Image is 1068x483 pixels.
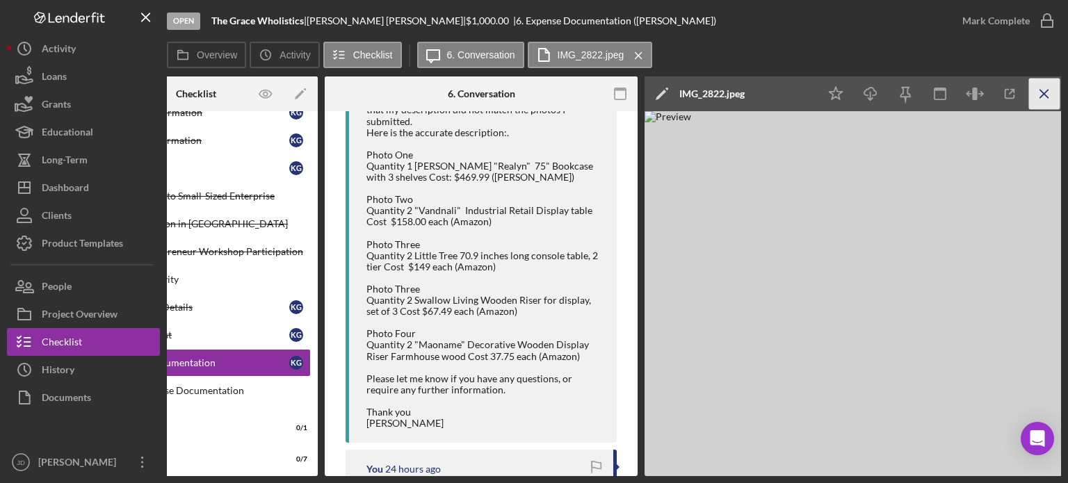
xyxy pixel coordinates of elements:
div: Decision [102,424,273,432]
div: Clients [42,202,72,233]
button: Activity [250,42,319,68]
div: Expense Documentation [110,357,289,368]
div: Project Overview [42,300,118,331]
a: Experiment DetailsKG [81,293,311,321]
button: Mark Complete [948,7,1061,35]
div: Experiment Details [110,302,289,313]
button: 6. Conversation [417,42,524,68]
b: The Grace Wholistics [211,15,304,26]
button: Project Overview [7,300,160,328]
div: [PERSON_NAME] [35,448,125,480]
div: Personal Information [110,107,289,118]
div: People [42,272,72,304]
button: Long-Term [7,146,160,174]
a: Verify Inactivity [81,265,311,293]
button: People [7,272,160,300]
a: Business InformationKG [81,126,311,154]
button: Educational [7,118,160,146]
a: Verify Micro to Small-Sized Enterprise [81,182,311,210]
div: Hello [PERSON_NAME], Thank you for your follow-up inquiry regarding the expenses listed in my gra... [366,60,603,429]
div: Verify Entrepreneur Workshop Participation [110,246,310,257]
div: K G [289,356,303,370]
button: Product Templates [7,229,160,257]
div: 0 / 1 [282,424,307,432]
div: Verify Expense Documentation [110,385,310,396]
div: Business Information [110,135,289,146]
a: Form W-9KG [81,154,311,182]
a: Verify Location in [GEOGRAPHIC_DATA] [81,210,311,238]
div: Long-Term [42,146,88,177]
div: Open Intercom Messenger [1021,422,1054,455]
button: JD[PERSON_NAME] [7,448,160,476]
div: Open [167,13,200,30]
div: 6. Conversation [448,88,515,99]
div: Checklist [42,328,82,359]
div: | [211,15,307,26]
button: History [7,356,160,384]
div: [PERSON_NAME] [PERSON_NAME] | [307,15,466,26]
div: FUNDING [102,455,273,464]
div: Documents [42,384,91,415]
div: Verify Micro to Small-Sized Enterprise [110,190,310,202]
button: IMG_2822.jpeg [528,42,653,68]
div: Educational [42,118,93,149]
button: Overview [167,42,246,68]
div: $1,000.00 [466,15,513,26]
a: Grant RequestKG [81,321,311,349]
div: K G [289,133,303,147]
div: Product Templates [42,229,123,261]
button: Checklist [323,42,402,68]
a: Verify Expense Documentation [81,377,311,404]
div: Activity [42,35,76,66]
button: Dashboard [7,174,160,202]
div: K G [289,161,303,175]
div: Verify Location in [GEOGRAPHIC_DATA] [110,218,310,229]
time: 2025-08-26 18:57 [385,464,441,475]
label: Checklist [353,49,393,60]
div: Grants [42,90,71,122]
div: IMG_2822.jpeg [679,88,745,99]
div: | 6. Expense Documentation ([PERSON_NAME]) [513,15,716,26]
div: Verify Inactivity [110,274,310,285]
text: JD [17,459,25,466]
button: Clients [7,202,160,229]
button: Grants [7,90,160,118]
img: Preview [645,111,1062,476]
div: K G [289,300,303,314]
div: K G [289,106,303,120]
button: Checklist [7,328,160,356]
label: Activity [280,49,310,60]
div: Loans [42,63,67,94]
div: You [366,464,383,475]
div: History [42,356,74,387]
div: 0 / 7 [282,455,307,464]
div: Mark Complete [962,7,1030,35]
div: Grant Request [110,329,289,341]
label: IMG_2822.jpeg [558,49,624,60]
div: Dashboard [42,174,89,205]
button: Loans [7,63,160,90]
button: Documents [7,384,160,411]
a: Verify Entrepreneur Workshop Participation [81,238,311,265]
div: Form W-9 [110,163,289,174]
a: Personal InformationKG [81,99,311,126]
label: 6. Conversation [447,49,515,60]
div: Checklist [176,88,216,99]
div: K G [289,328,303,342]
button: Activity [7,35,160,63]
label: Overview [197,49,237,60]
a: Expense DocumentationKG [81,349,311,377]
